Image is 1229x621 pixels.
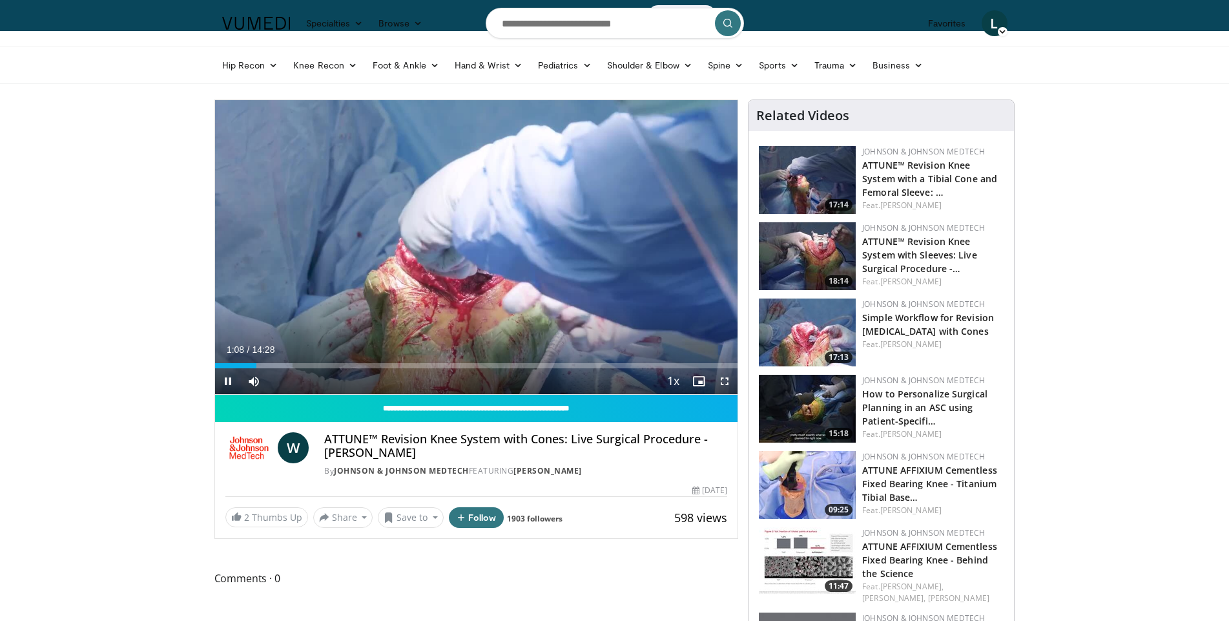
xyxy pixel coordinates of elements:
[982,10,1007,36] a: L
[756,108,849,123] h4: Related Videos
[700,52,751,78] a: Spine
[862,299,985,310] a: Johnson & Johnson MedTech
[862,388,987,427] a: How to Personalize Surgical Planning in an ASC using Patient-Specifi…
[928,593,989,604] a: [PERSON_NAME]
[486,8,744,39] input: Search topics, interventions
[244,511,249,523] span: 2
[371,10,430,36] a: Browse
[825,504,852,516] span: 09:25
[692,485,727,496] div: [DATE]
[252,344,274,355] span: 14:28
[599,52,700,78] a: Shoulder & Elbow
[225,432,273,463] img: Johnson & Johnson MedTech
[759,222,856,290] img: 93511797-7b4b-436c-9455-07ce47cd5058.150x105_q85_crop-smart_upscale.jpg
[712,368,738,394] button: Fullscreen
[759,375,856,443] a: 15:18
[215,100,738,395] video-js: Video Player
[862,276,1004,288] div: Feat.
[222,17,291,30] img: VuMedi Logo
[278,432,309,463] a: W
[862,146,985,157] a: Johnson & Johnson MedTech
[324,465,727,477] div: By FEATURING
[214,52,286,78] a: Hip Recon
[759,146,856,214] img: d367791b-5d96-41de-8d3d-dfa0fe7c9e5a.150x105_q85_crop-smart_upscale.jpg
[862,451,985,462] a: Johnson & Johnson MedTech
[862,540,997,580] a: ATTUNE AFFIXIUM Cementless Fixed Bearing Knee - Behind the Science
[862,200,1004,211] div: Feat.
[759,222,856,290] a: 18:14
[880,200,942,211] a: [PERSON_NAME]
[530,52,599,78] a: Pediatrics
[759,451,856,519] a: 09:25
[686,368,712,394] button: Enable picture-in-picture mode
[334,465,469,476] a: Johnson & Johnson MedTech
[862,527,985,538] a: Johnson & Johnson MedTech
[825,199,852,211] span: 17:14
[324,432,727,460] h4: ATTUNE™ Revision Knee System with Cones: Live Surgical Procedure - [PERSON_NAME]
[759,527,856,595] a: 11:47
[449,507,504,528] button: Follow
[378,507,444,528] button: Save to
[825,580,852,592] span: 11:47
[862,428,1004,440] div: Feat.
[247,344,250,355] span: /
[862,311,994,337] a: Simple Workflow for Revision [MEDICAL_DATA] with Cones
[507,513,563,524] a: 1903 followers
[880,581,944,592] a: [PERSON_NAME],
[215,363,738,368] div: Progress Bar
[862,375,985,386] a: Johnson & Johnson MedTech
[880,276,942,287] a: [PERSON_NAME]
[225,507,308,527] a: 2 Thumbs Up
[215,368,241,394] button: Pause
[298,10,371,36] a: Specialties
[751,52,807,78] a: Sports
[513,465,582,476] a: [PERSON_NAME]
[825,275,852,287] span: 18:14
[825,428,852,439] span: 15:18
[660,368,686,394] button: Playback Rate
[862,339,1004,350] div: Feat.
[759,451,856,519] img: 0dea4cf9-2679-4316-8ae0-12b58a6cd275.150x105_q85_crop-smart_upscale.jpg
[862,222,985,233] a: Johnson & Johnson MedTech
[759,146,856,214] a: 17:14
[865,52,931,78] a: Business
[880,505,942,516] a: [PERSON_NAME]
[313,507,373,528] button: Share
[862,581,1004,604] div: Feat.
[285,52,365,78] a: Knee Recon
[759,527,856,595] img: 2e84f5b1-a344-45bb-bf05-40b5c6d108d6.150x105_q85_crop-smart_upscale.jpg
[227,344,244,355] span: 1:08
[825,352,852,363] span: 17:13
[241,368,267,394] button: Mute
[807,52,865,78] a: Trauma
[674,510,727,525] span: 598 views
[862,464,997,503] a: ATTUNE AFFIXIUM Cementless Fixed Bearing Knee - Titanium Tibial Base…
[880,339,942,350] a: [PERSON_NAME]
[759,299,856,366] a: 17:13
[862,159,997,198] a: ATTUNE™ Revision Knee System with a Tibial Cone and Femoral Sleeve: …
[920,10,974,36] a: Favorites
[447,52,530,78] a: Hand & Wrist
[759,299,856,366] img: 35531514-e5b0-42c5-9fb7-3ad3206e6e15.150x105_q85_crop-smart_upscale.jpg
[214,570,739,587] span: Comments 0
[759,375,856,443] img: 472a121b-35d4-4ec2-8229-75e8a36cd89a.150x105_q85_crop-smart_upscale.jpg
[365,52,447,78] a: Foot & Ankle
[862,235,977,275] a: ATTUNE™ Revision Knee System with Sleeves: Live Surgical Procedure -…
[880,428,942,439] a: [PERSON_NAME]
[862,505,1004,516] div: Feat.
[862,593,925,604] a: [PERSON_NAME],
